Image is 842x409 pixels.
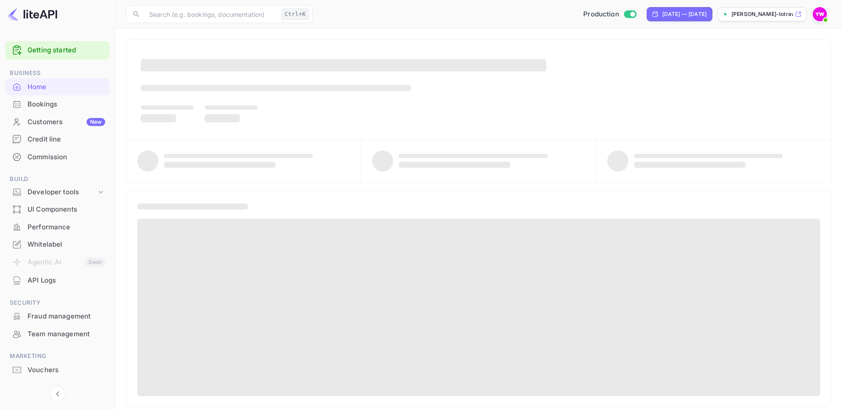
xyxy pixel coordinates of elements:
[5,79,110,96] div: Home
[28,134,105,145] div: Credit line
[5,326,110,342] a: Team management
[813,7,827,21] img: Yahav Winkler
[5,236,110,253] div: Whitelabel
[5,149,110,165] a: Commission
[731,10,793,18] p: [PERSON_NAME]-totravel...
[5,219,110,235] a: Performance
[28,365,105,375] div: Vouchers
[28,329,105,339] div: Team management
[583,9,619,20] span: Production
[28,117,105,127] div: Customers
[5,236,110,252] a: Whitelabel
[647,7,712,21] div: Click to change the date range period
[5,131,110,147] a: Credit line
[28,275,105,286] div: API Logs
[580,9,640,20] div: Switch to Sandbox mode
[5,362,110,379] div: Vouchers
[5,79,110,95] a: Home
[28,187,96,197] div: Developer tools
[5,68,110,78] span: Business
[7,7,57,21] img: LiteAPI logo
[5,308,110,325] div: Fraud management
[5,272,110,288] a: API Logs
[5,201,110,217] a: UI Components
[144,5,278,23] input: Search (e.g. bookings, documentation)
[5,41,110,59] div: Getting started
[5,308,110,324] a: Fraud management
[5,114,110,130] a: CustomersNew
[5,298,110,308] span: Security
[28,311,105,322] div: Fraud management
[5,185,110,200] div: Developer tools
[5,131,110,148] div: Credit line
[5,114,110,131] div: CustomersNew
[28,99,105,110] div: Bookings
[28,82,105,92] div: Home
[28,240,105,250] div: Whitelabel
[50,386,66,402] button: Collapse navigation
[5,272,110,289] div: API Logs
[5,219,110,236] div: Performance
[28,152,105,162] div: Commission
[5,351,110,361] span: Marketing
[281,8,309,20] div: Ctrl+K
[5,326,110,343] div: Team management
[5,96,110,113] div: Bookings
[5,96,110,112] a: Bookings
[5,174,110,184] span: Build
[28,45,105,55] a: Getting started
[28,222,105,232] div: Performance
[5,149,110,166] div: Commission
[5,201,110,218] div: UI Components
[5,362,110,378] a: Vouchers
[28,204,105,215] div: UI Components
[87,118,105,126] div: New
[662,10,707,18] div: [DATE] — [DATE]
